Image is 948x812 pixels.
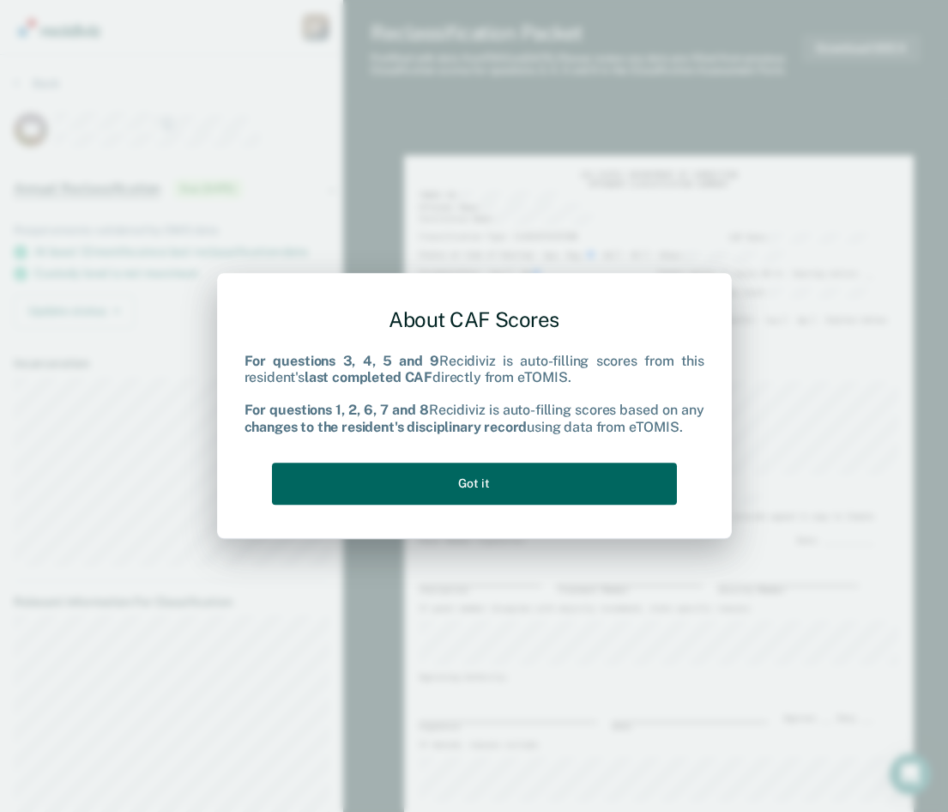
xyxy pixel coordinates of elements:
[305,369,432,385] b: last completed CAF
[245,294,704,346] div: About CAF Scores
[245,419,528,435] b: changes to the resident's disciplinary record
[245,353,440,369] b: For questions 3, 4, 5 and 9
[272,463,677,505] button: Got it
[245,403,429,419] b: For questions 1, 2, 6, 7 and 8
[245,353,704,435] div: Recidiviz is auto-filling scores from this resident's directly from eTOMIS. Recidiviz is auto-fil...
